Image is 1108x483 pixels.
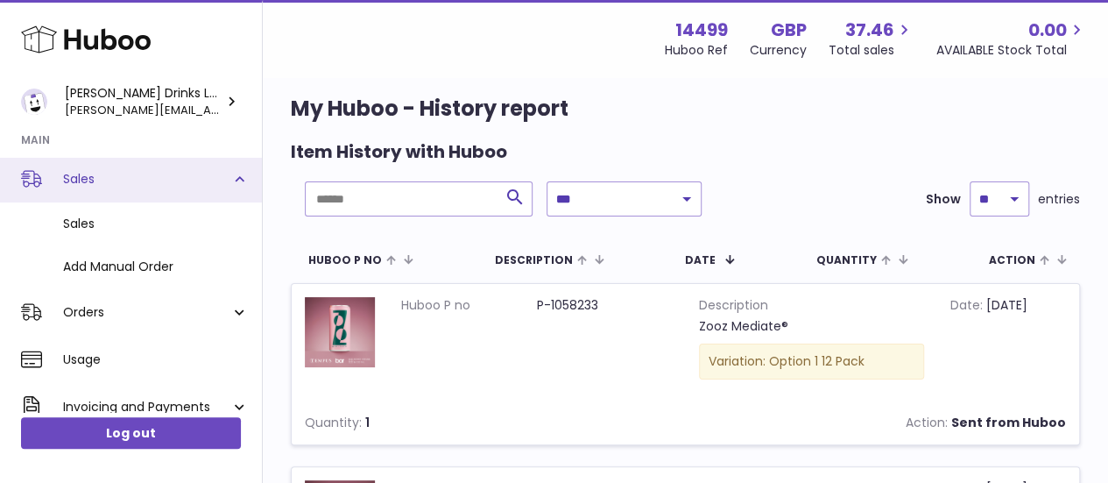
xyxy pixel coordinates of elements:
[937,284,1079,401] td: [DATE]
[1028,18,1067,42] span: 0.00
[989,254,1035,266] span: Action
[845,18,894,42] span: 37.46
[308,254,382,266] span: Huboo P no
[65,85,222,118] div: [PERSON_NAME] Drinks LTD (t/a Zooz)
[829,18,914,59] a: 37.46 Total sales
[699,297,925,318] strong: Description
[63,399,230,416] span: Invoicing and Payments
[936,18,1087,59] a: 0.00 AVAILABLE Stock Total
[65,101,355,118] span: [PERSON_NAME][EMAIL_ADDRESS][DOMAIN_NAME]
[537,297,673,314] dd: P-1058233
[829,42,914,59] span: Total sales
[63,216,249,232] span: Sales
[292,401,434,444] td: 1
[401,297,537,314] dt: Huboo P no
[950,296,986,318] strong: Date
[21,89,47,115] img: daniel@zoosdrinks.com
[906,414,951,436] strong: Action
[63,304,230,321] span: Orders
[699,344,925,380] div: Variation: Option 1 12 Pack
[675,18,728,42] strong: 14499
[685,254,716,266] span: Date
[816,254,877,266] span: Quantity
[926,191,961,208] label: Show
[291,140,507,164] h2: Item History with Huboo
[951,414,1066,431] strong: Sent from Huboo
[771,18,807,42] strong: GBP
[495,254,573,266] span: Description
[63,171,230,188] span: Sales
[750,42,807,59] div: Currency
[936,42,1087,59] span: AVAILABLE Stock Total
[63,352,249,368] span: Usage
[291,95,1080,123] h1: My Huboo - History report
[63,259,249,275] span: Add Manual Order
[305,297,375,367] img: MEDIATE_1_68be7b9d-234d-4eb2-b0ee-639b03038b08.png
[305,414,365,436] strong: Quantity
[21,417,241,449] a: Log out
[1038,191,1080,208] span: entries
[686,284,938,401] td: Zooz Mediate®
[665,42,728,59] div: Huboo Ref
